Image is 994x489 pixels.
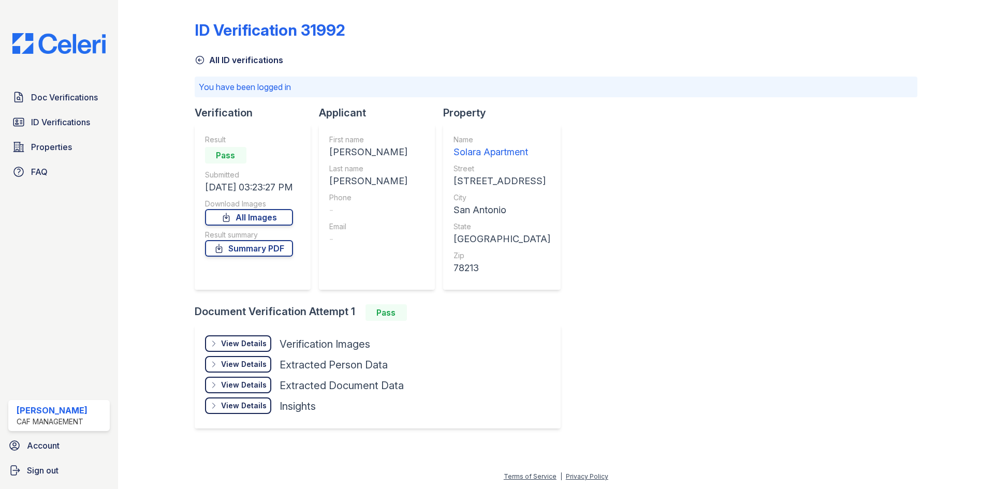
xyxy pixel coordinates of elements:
[443,106,569,120] div: Property
[280,337,370,351] div: Verification Images
[221,359,267,369] div: View Details
[454,261,550,275] div: 78213
[221,401,267,411] div: View Details
[454,221,550,232] div: State
[280,378,404,393] div: Extracted Document Data
[454,192,550,203] div: City
[560,472,562,480] div: |
[8,137,110,157] a: Properties
[205,180,293,195] div: [DATE] 03:23:27 PM
[329,192,407,203] div: Phone
[566,472,608,480] a: Privacy Policy
[4,33,114,54] img: CE_Logo_Blue-a8612792a0a2168367f1c8372b55b34899dd931a85d93a1a3d3e32e68fde9ad4.png
[195,21,345,39] div: ID Verification 31992
[454,135,550,145] div: Name
[31,141,72,153] span: Properties
[8,87,110,108] a: Doc Verifications
[4,435,114,456] a: Account
[454,145,550,159] div: Solara Apartment
[31,166,48,178] span: FAQ
[205,170,293,180] div: Submitted
[504,472,557,480] a: Terms of Service
[205,147,246,164] div: Pass
[329,145,407,159] div: [PERSON_NAME]
[280,358,388,372] div: Extracted Person Data
[329,232,407,246] div: -
[205,230,293,240] div: Result summary
[329,221,407,232] div: Email
[454,250,550,261] div: Zip
[205,199,293,209] div: Download Images
[195,304,569,321] div: Document Verification Attempt 1
[27,439,60,452] span: Account
[329,203,407,217] div: -
[195,106,319,120] div: Verification
[454,164,550,174] div: Street
[31,116,90,128] span: ID Verifications
[199,81,913,93] p: You have been logged in
[8,112,110,132] a: ID Verifications
[329,174,407,188] div: [PERSON_NAME]
[329,164,407,174] div: Last name
[319,106,443,120] div: Applicant
[454,203,550,217] div: San Antonio
[8,161,110,182] a: FAQ
[31,91,98,103] span: Doc Verifications
[329,135,407,145] div: First name
[195,54,283,66] a: All ID verifications
[454,232,550,246] div: [GEOGRAPHIC_DATA]
[27,464,59,477] span: Sign out
[221,338,267,349] div: View Details
[17,404,87,417] div: [PERSON_NAME]
[205,240,293,257] a: Summary PDF
[4,460,114,481] a: Sign out
[280,399,316,413] div: Insights
[454,174,550,188] div: [STREET_ADDRESS]
[17,417,87,427] div: CAF Management
[366,304,407,321] div: Pass
[205,209,293,226] a: All Images
[454,135,550,159] a: Name Solara Apartment
[221,380,267,390] div: View Details
[205,135,293,145] div: Result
